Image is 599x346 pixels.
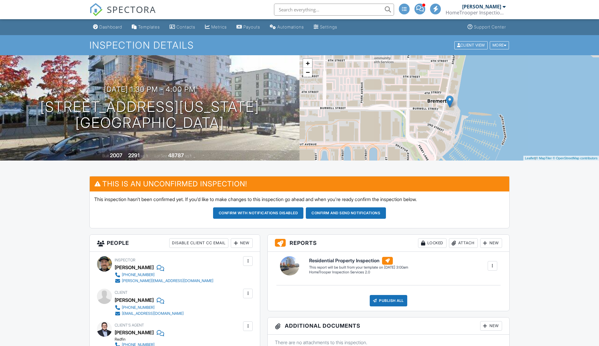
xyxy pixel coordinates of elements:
div: [PERSON_NAME] [115,296,154,305]
a: Dashboard [91,22,125,33]
a: Contacts [167,22,198,33]
button: Confirm with notifications disabled [213,207,304,219]
div: Publish All [370,295,407,306]
div: This report will be built from your template on [DATE] 3:00am [309,265,408,270]
div: [PHONE_NUMBER] [122,305,155,310]
div: HomeTrooper Inspection Services [446,10,506,16]
div: Templates [138,24,160,29]
a: Payouts [234,22,263,33]
a: Zoom in [303,59,312,68]
a: Automations (Advanced) [267,22,306,33]
span: sq. ft. [140,154,149,158]
span: Built [102,154,109,158]
div: [PHONE_NUMBER] [122,272,155,277]
div: [PERSON_NAME][EMAIL_ADDRESS][DOMAIN_NAME] [122,278,213,283]
div: 2007 [110,152,122,158]
div: Contacts [176,24,195,29]
a: [PERSON_NAME] [115,328,154,337]
span: Client's Agent [115,323,144,327]
a: © OpenStreetMap contributors [553,156,597,160]
div: 2291 [128,152,140,158]
div: 48787 [168,152,184,158]
a: Support Center [465,22,508,33]
a: Zoom out [303,68,312,77]
a: [PHONE_NUMBER] [115,272,213,278]
h3: Additional Documents [268,317,509,335]
a: Templates [129,22,162,33]
p: There are no attachments to this inspection. [275,339,502,346]
a: [EMAIL_ADDRESS][DOMAIN_NAME] [115,311,184,317]
h1: [STREET_ADDRESS][US_STATE] [GEOGRAPHIC_DATA] [40,99,259,131]
div: Client View [454,41,488,49]
div: Disable Client CC Email [169,238,228,248]
img: The Best Home Inspection Software - Spectora [89,3,103,16]
h3: Reports [268,235,509,252]
a: Settings [311,22,340,33]
div: New [480,321,502,331]
h6: Residential Property Inspection [309,257,408,265]
div: Automations [277,24,304,29]
span: Inspector [115,258,135,262]
div: HomeTrooper Inspection Services 2.0 [309,270,408,275]
div: [EMAIL_ADDRESS][DOMAIN_NAME] [122,311,184,316]
div: Support Center [474,24,506,29]
div: More [490,41,509,49]
div: Attach [449,238,478,248]
h3: People [90,235,260,252]
h3: [DATE] 1:30 pm - 4:00 pm [104,85,196,93]
div: New [231,238,253,248]
h3: This is an Unconfirmed Inspection! [90,176,509,191]
div: New [480,238,502,248]
button: Confirm and send notifications [306,207,386,219]
input: Search everything... [274,4,394,16]
a: [PERSON_NAME][EMAIL_ADDRESS][DOMAIN_NAME] [115,278,213,284]
div: Dashboard [99,24,122,29]
div: Settings [320,24,337,29]
p: This inspection hasn't been confirmed yet. If you'd like to make changes to this inspection go ah... [94,196,505,203]
a: Leaflet [525,156,535,160]
a: [PHONE_NUMBER] [115,305,184,311]
span: sq.ft. [185,154,192,158]
div: | [523,156,599,161]
a: Client View [454,43,489,47]
div: Redfin [115,337,246,342]
h1: Inspection Details [89,40,510,50]
span: Lot Size [155,154,167,158]
a: Metrics [203,22,229,33]
div: Metrics [211,24,227,29]
div: [PERSON_NAME] [115,263,154,272]
div: [PERSON_NAME] [462,4,501,10]
div: Locked [418,238,447,248]
span: SPECTORA [107,3,156,16]
a: SPECTORA [89,8,156,21]
span: Client [115,290,128,295]
a: © MapTiler [536,156,552,160]
div: Payouts [243,24,260,29]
